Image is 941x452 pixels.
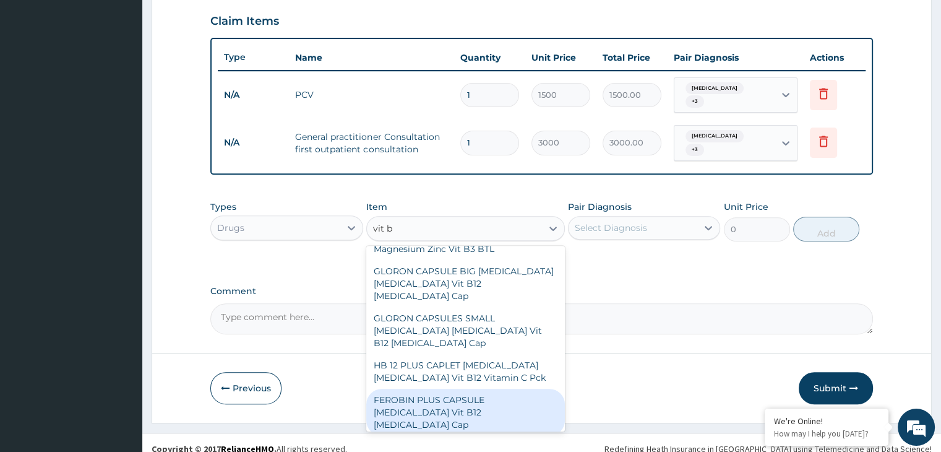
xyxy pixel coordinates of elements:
span: We're online! [72,143,171,268]
label: Pair Diagnosis [568,201,632,213]
th: Pair Diagnosis [668,45,804,70]
td: PCV [289,82,453,107]
button: Submit [799,372,873,404]
button: Previous [210,372,281,404]
span: [MEDICAL_DATA] [685,82,744,95]
div: We're Online! [774,415,879,427]
button: Add [793,217,859,241]
div: FEROBIN PLUS CAPSULE [MEDICAL_DATA] Vit B12 [MEDICAL_DATA] Cap [366,389,565,436]
label: Unit Price [724,201,768,213]
span: [MEDICAL_DATA] [685,130,744,142]
div: Chat with us now [64,69,208,85]
h3: Claim Items [210,15,279,28]
th: Quantity [454,45,525,70]
label: Types [210,202,236,212]
label: Item [366,201,387,213]
div: GLORON CAPSULES SMALL [MEDICAL_DATA] [MEDICAL_DATA] Vit B12 [MEDICAL_DATA] Cap [366,307,565,354]
th: Type [218,46,289,69]
div: HB 12 PLUS CAPLET [MEDICAL_DATA] [MEDICAL_DATA] Vit B12 Vitamin C Pck [366,354,565,389]
td: General practitioner Consultation first outpatient consultation [289,124,453,162]
span: + 3 [685,144,704,156]
div: Minimize live chat window [203,6,233,36]
p: How may I help you today? [774,428,879,439]
div: GLORON CAPSULE BIG [MEDICAL_DATA] [MEDICAL_DATA] Vit B12 [MEDICAL_DATA] Cap [366,260,565,307]
th: Total Price [596,45,668,70]
th: Unit Price [525,45,596,70]
span: + 3 [685,95,704,108]
img: d_794563401_company_1708531726252_794563401 [23,62,50,93]
label: Comment [210,286,872,297]
th: Actions [804,45,866,70]
th: Name [289,45,453,70]
div: Select Diagnosis [575,222,647,234]
td: N/A [218,84,289,106]
td: N/A [218,131,289,154]
textarea: Type your message and hit 'Enter' [6,312,236,355]
div: Drugs [217,222,244,234]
